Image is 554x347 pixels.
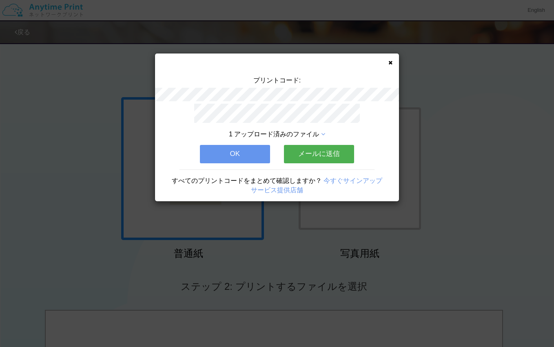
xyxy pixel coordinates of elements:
[324,177,382,184] a: 今すぐサインアップ
[284,145,354,163] button: メールに送信
[229,131,319,138] span: 1 アップロード済みのファイル
[251,187,303,194] a: サービス提供店舗
[172,177,322,184] span: すべてのプリントコードをまとめて確認しますか？
[253,77,301,84] span: プリントコード:
[200,145,270,163] button: OK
